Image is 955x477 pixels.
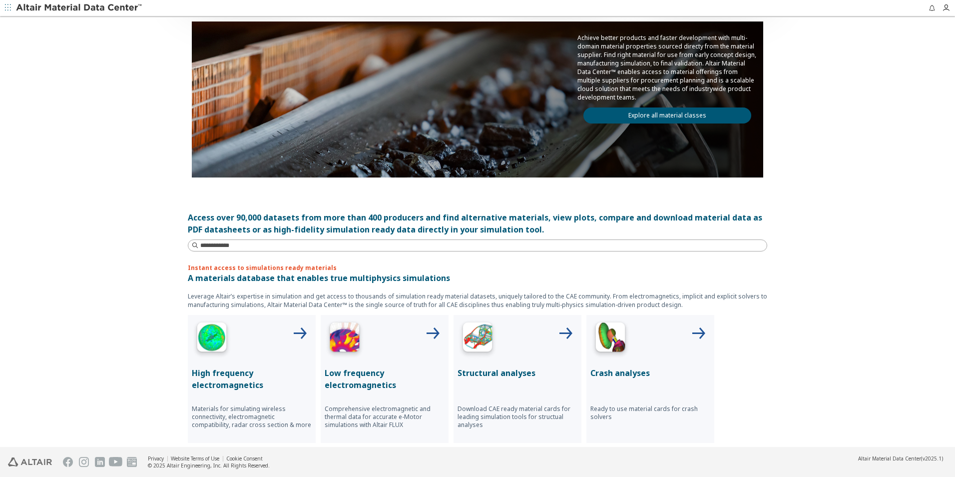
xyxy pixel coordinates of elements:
button: Low Frequency IconLow frequency electromagneticsComprehensive electromagnetic and thermal data fo... [321,315,449,443]
p: Leverage Altair’s expertise in simulation and get access to thousands of simulation ready materia... [188,292,767,309]
button: Structural Analyses IconStructural analysesDownload CAE ready material cards for leading simulati... [454,315,581,443]
p: Download CAE ready material cards for leading simulation tools for structual analyses [458,405,577,429]
span: Altair Material Data Center [858,455,921,462]
img: Altair Engineering [8,457,52,466]
button: High Frequency IconHigh frequency electromagneticsMaterials for simulating wireless connectivity,... [188,315,316,443]
p: Comprehensive electromagnetic and thermal data for accurate e-Motor simulations with Altair FLUX [325,405,445,429]
p: Instant access to simulations ready materials [188,263,767,272]
p: Low frequency electromagnetics [325,367,445,391]
p: Crash analyses [590,367,710,379]
a: Cookie Consent [226,455,263,462]
img: High Frequency Icon [192,319,232,359]
p: Materials for simulating wireless connectivity, electromagnetic compatibility, radar cross sectio... [192,405,312,429]
div: (v2025.1) [858,455,943,462]
p: High frequency electromagnetics [192,367,312,391]
img: Low Frequency Icon [325,319,365,359]
div: Access over 90,000 datasets from more than 400 producers and find alternative materials, view plo... [188,211,767,235]
p: Achieve better products and faster development with multi-domain material properties sourced dire... [577,33,757,101]
button: Crash Analyses IconCrash analysesReady to use material cards for crash solvers [586,315,714,443]
p: Structural analyses [458,367,577,379]
img: Structural Analyses Icon [458,319,497,359]
div: © 2025 Altair Engineering, Inc. All Rights Reserved. [148,462,270,469]
img: Altair Material Data Center [16,3,143,13]
a: Privacy [148,455,164,462]
p: A materials database that enables true multiphysics simulations [188,272,767,284]
a: Website Terms of Use [171,455,219,462]
img: Crash Analyses Icon [590,319,630,359]
p: Ready to use material cards for crash solvers [590,405,710,421]
a: Explore all material classes [583,107,751,123]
